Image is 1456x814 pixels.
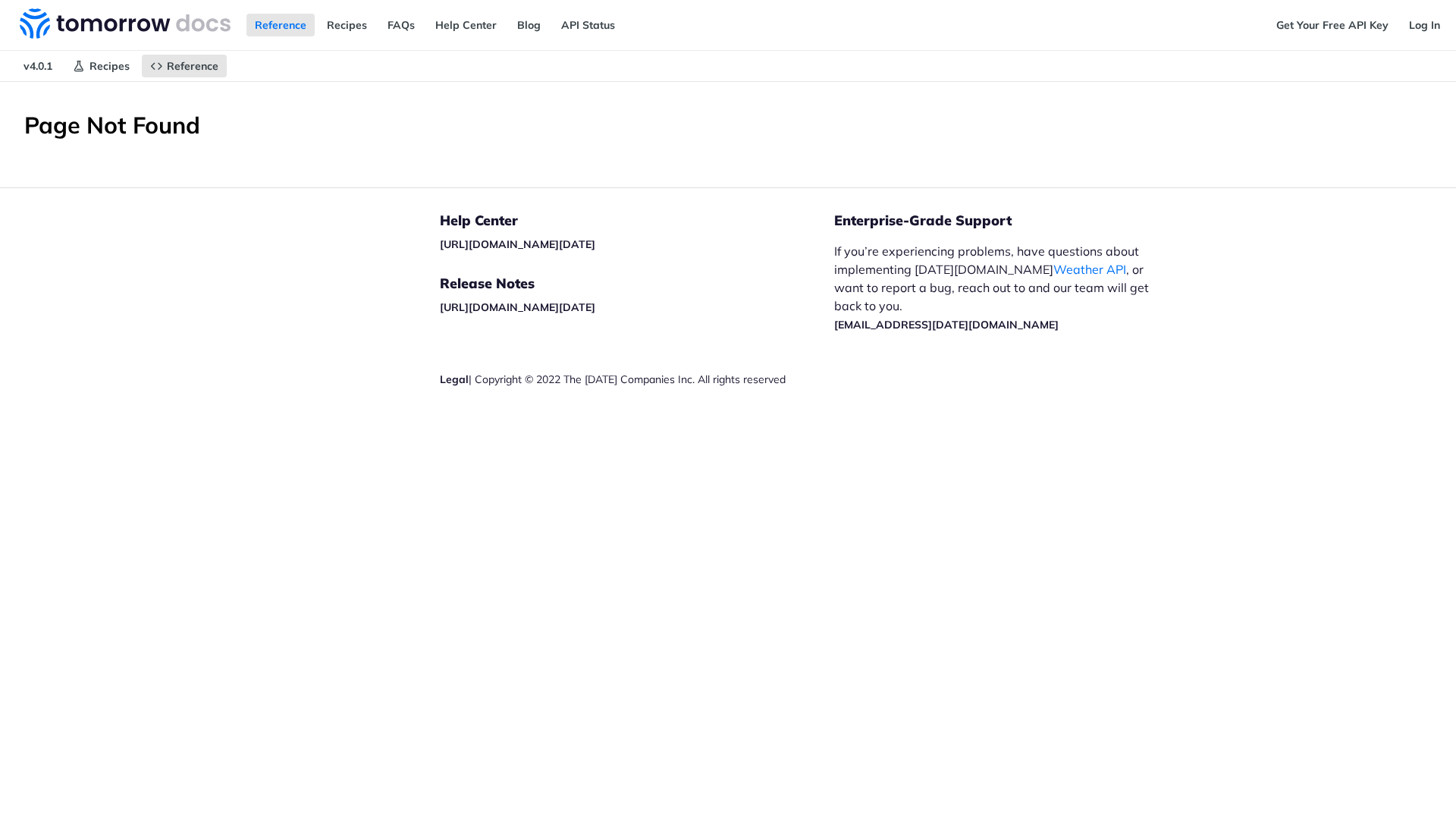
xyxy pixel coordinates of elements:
[246,14,315,36] a: Reference
[20,8,231,39] img: Tomorrow.io Weather API Docs
[440,275,834,293] h5: Release Notes
[15,55,61,77] span: v4.0.1
[318,14,375,36] a: Recipes
[440,300,595,314] a: [URL][DOMAIN_NAME][DATE]
[440,212,834,230] h5: Help Center
[1268,14,1397,36] a: Get Your Free API Key
[1053,262,1126,277] a: Weather API
[379,14,423,36] a: FAQs
[142,55,227,77] a: Reference
[167,59,218,73] span: Reference
[834,212,1189,230] h5: Enterprise-Grade Support
[553,14,623,36] a: API Status
[24,112,1432,139] h1: Page Not Found
[440,372,834,387] div: | Copyright © 2022 The [DATE] Companies Inc. All rights reserved
[834,318,1059,332] a: [EMAIL_ADDRESS][DATE][DOMAIN_NAME]
[1401,14,1448,36] a: Log In
[440,237,595,251] a: [URL][DOMAIN_NAME][DATE]
[427,14,505,36] a: Help Center
[509,14,549,36] a: Blog
[89,59,130,73] span: Recipes
[440,372,469,386] a: Legal
[834,242,1165,333] p: If you’re experiencing problems, have questions about implementing [DATE][DOMAIN_NAME] , or want ...
[64,55,138,77] a: Recipes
